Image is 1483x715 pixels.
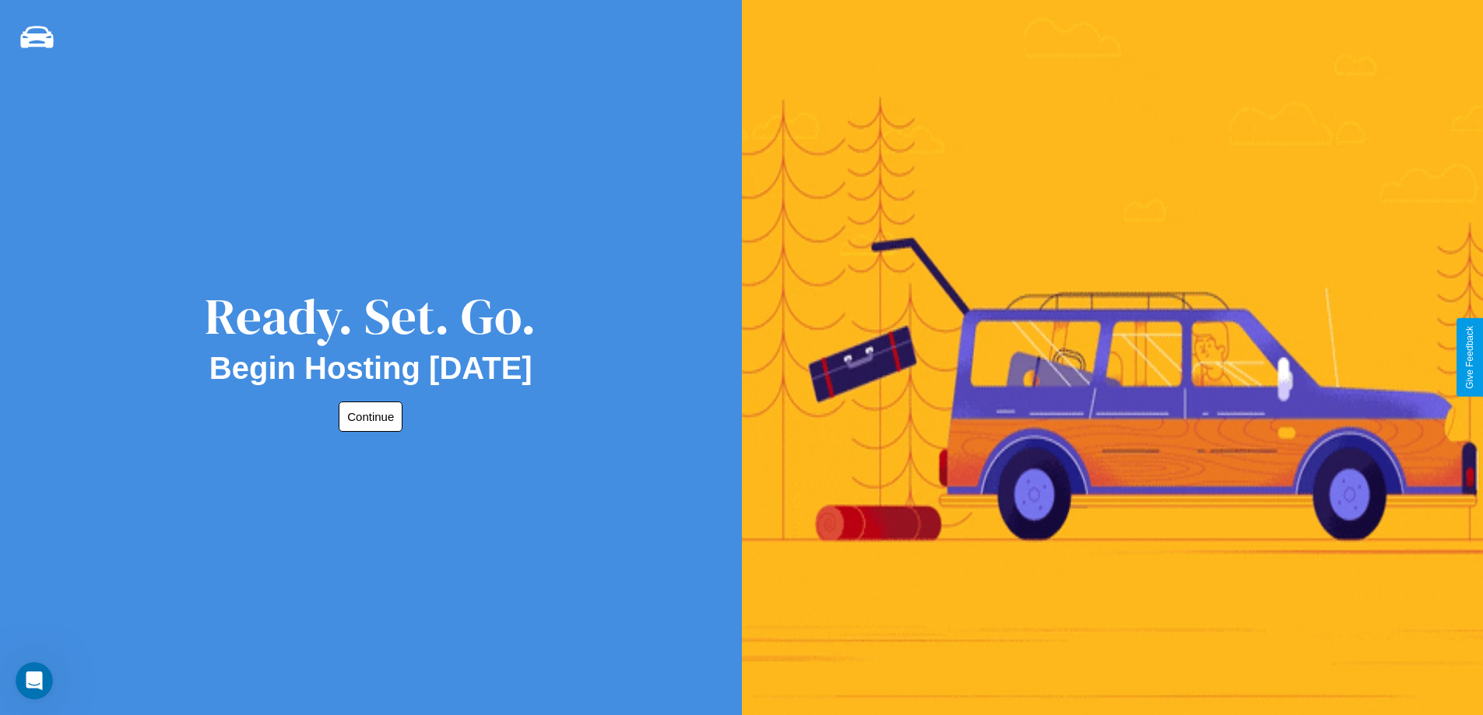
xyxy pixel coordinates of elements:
[209,351,532,386] h2: Begin Hosting [DATE]
[1464,326,1475,389] div: Give Feedback
[16,662,53,699] iframe: Intercom live chat
[339,401,402,432] button: Continue
[205,282,536,351] div: Ready. Set. Go.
